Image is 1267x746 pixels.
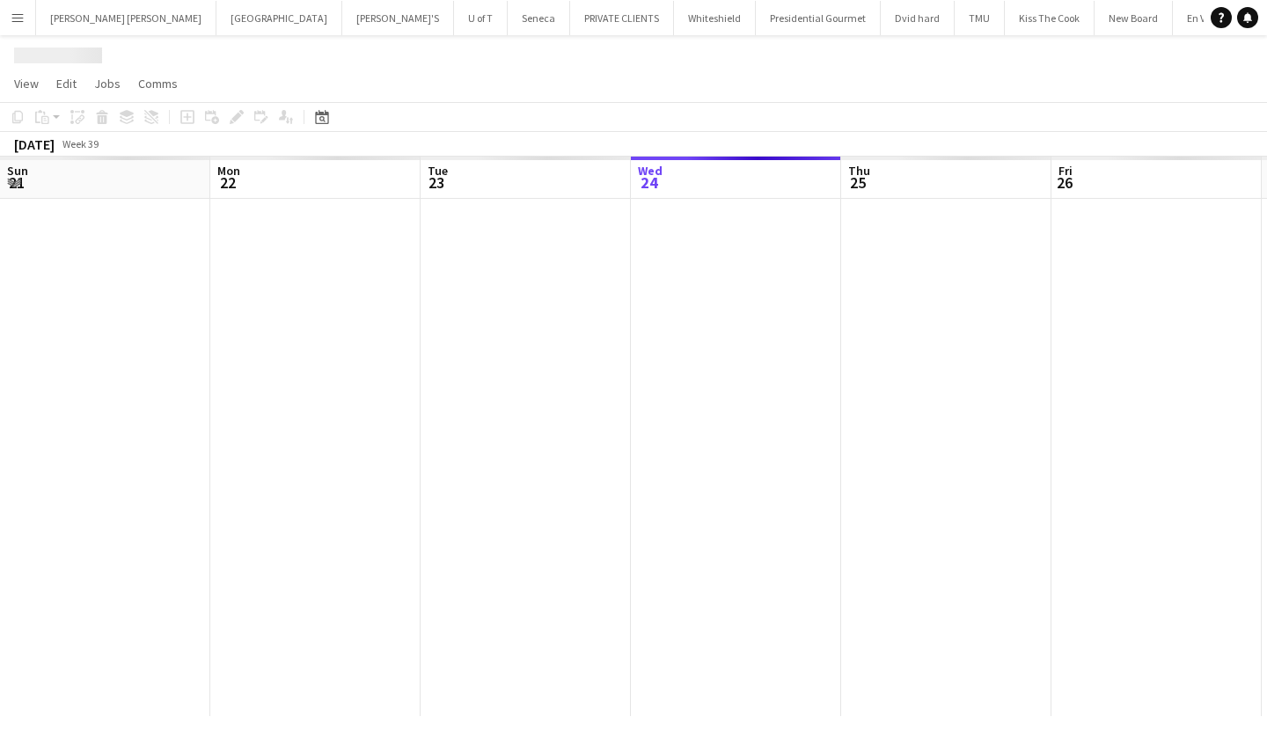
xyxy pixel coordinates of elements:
[14,135,55,153] div: [DATE]
[425,172,448,193] span: 23
[36,1,216,35] button: [PERSON_NAME] [PERSON_NAME]
[570,1,674,35] button: PRIVATE CLIENTS
[454,1,508,35] button: U of T
[955,1,1005,35] button: TMU
[49,72,84,95] a: Edit
[131,72,185,95] a: Comms
[756,1,881,35] button: Presidential Gourmet
[635,172,663,193] span: 24
[138,76,178,91] span: Comms
[428,163,448,179] span: Tue
[1173,1,1234,35] button: En Ville
[94,76,121,91] span: Jobs
[14,76,39,91] span: View
[4,172,28,193] span: 21
[216,1,342,35] button: [GEOGRAPHIC_DATA]
[7,72,46,95] a: View
[7,163,28,179] span: Sun
[1095,1,1173,35] button: New Board
[58,137,102,150] span: Week 39
[846,172,870,193] span: 25
[1058,163,1073,179] span: Fri
[638,163,663,179] span: Wed
[848,163,870,179] span: Thu
[217,163,240,179] span: Mon
[215,172,240,193] span: 22
[87,72,128,95] a: Jobs
[1056,172,1073,193] span: 26
[881,1,955,35] button: Dvid hard
[342,1,454,35] button: [PERSON_NAME]'S
[56,76,77,91] span: Edit
[674,1,756,35] button: Whiteshield
[1005,1,1095,35] button: Kiss The Cook
[508,1,570,35] button: Seneca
